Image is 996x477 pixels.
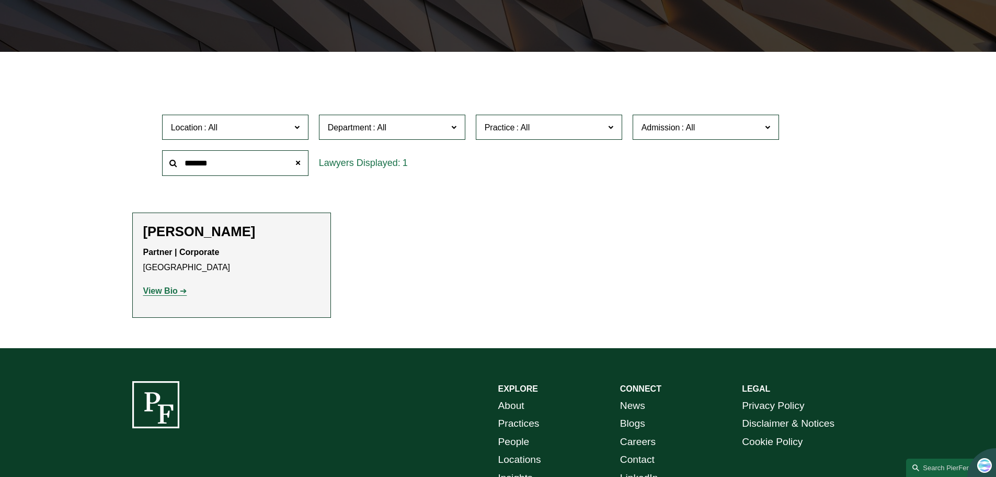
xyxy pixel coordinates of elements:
[620,384,661,393] strong: CONNECT
[742,433,803,451] a: Cookie Policy
[742,415,834,433] a: Disclaimer & Notices
[906,459,979,477] a: Search this site
[171,123,203,132] span: Location
[742,397,804,415] a: Privacy Policy
[498,433,530,451] a: People
[620,433,656,451] a: Careers
[498,451,541,469] a: Locations
[620,451,655,469] a: Contact
[143,286,178,295] strong: View Bio
[620,415,645,433] a: Blogs
[498,397,524,415] a: About
[742,384,770,393] strong: LEGAL
[328,123,372,132] span: Department
[143,248,220,257] strong: Partner | Corporate
[143,224,320,240] h2: [PERSON_NAME]
[498,415,540,433] a: Practices
[498,384,538,393] strong: EXPLORE
[143,286,187,295] a: View Bio
[143,245,320,275] p: [GEOGRAPHIC_DATA]
[485,123,515,132] span: Practice
[620,397,645,415] a: News
[403,158,408,168] span: 1
[642,123,680,132] span: Admission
